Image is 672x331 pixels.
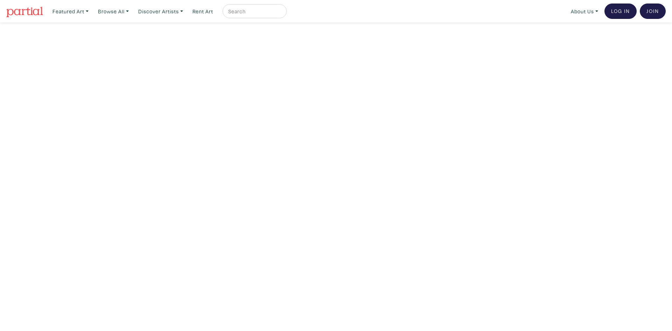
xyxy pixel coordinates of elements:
a: Featured Art [49,4,92,19]
a: Discover Artists [135,4,186,19]
a: Log In [604,4,637,19]
a: Join [640,4,666,19]
a: About Us [568,4,601,19]
input: Search [227,7,280,16]
a: Browse All [95,4,132,19]
a: Rent Art [189,4,216,19]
